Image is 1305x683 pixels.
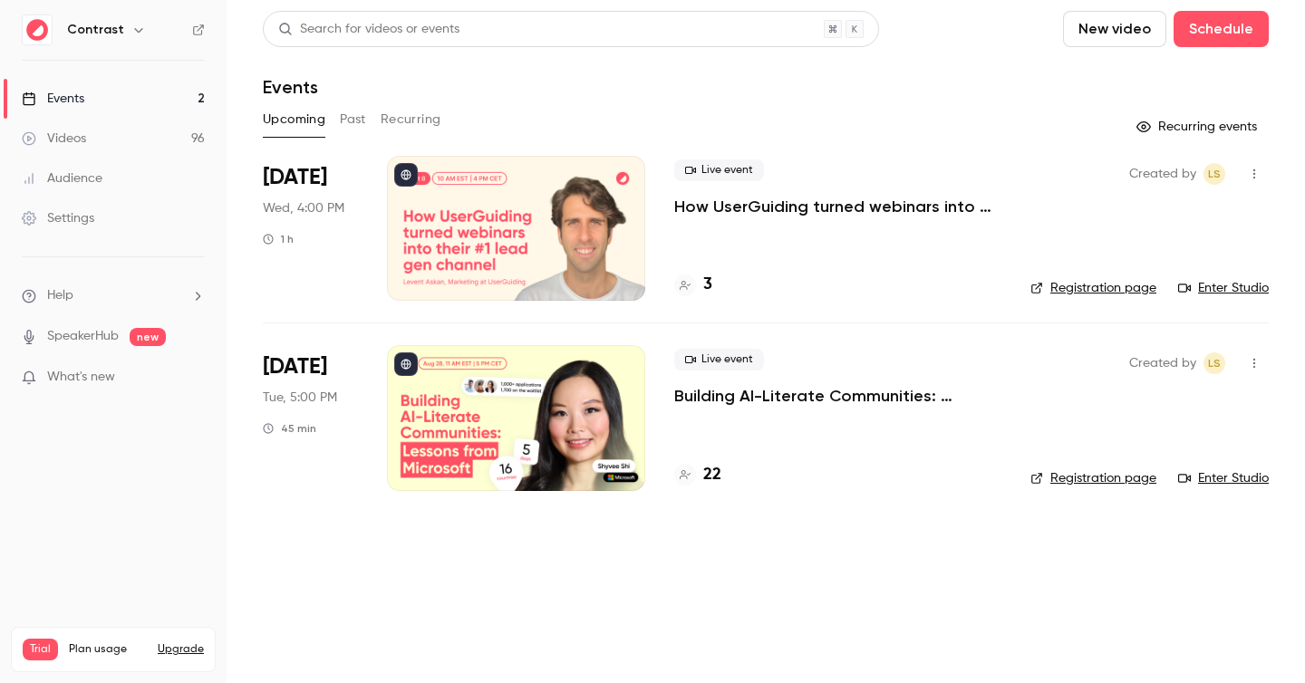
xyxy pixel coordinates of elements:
[674,196,1001,217] a: How UserGuiding turned webinars into their #1 lead gen channel
[1178,469,1269,487] a: Enter Studio
[703,273,712,297] h4: 3
[1178,279,1269,297] a: Enter Studio
[1063,11,1166,47] button: New video
[278,20,459,39] div: Search for videos or events
[263,232,294,246] div: 1 h
[674,273,712,297] a: 3
[263,199,344,217] span: Wed, 4:00 PM
[67,21,124,39] h6: Contrast
[674,385,1001,407] a: Building AI-Literate Communities: Lessons from Microsoft
[263,389,337,407] span: Tue, 5:00 PM
[263,156,358,301] div: Oct 8 Wed, 10:00 AM (America/New York)
[1129,163,1196,185] span: Created by
[158,642,204,657] button: Upgrade
[1174,11,1269,47] button: Schedule
[381,105,441,134] button: Recurring
[1030,469,1156,487] a: Registration page
[263,76,318,98] h1: Events
[674,349,764,370] span: Live event
[23,639,58,660] span: Trial
[674,159,764,181] span: Live event
[22,209,94,227] div: Settings
[340,105,366,134] button: Past
[23,15,52,44] img: Contrast
[22,169,102,188] div: Audience
[1129,352,1196,374] span: Created by
[1203,163,1225,185] span: Lusine Sargsyan
[263,105,325,134] button: Upcoming
[69,642,147,657] span: Plan usage
[703,463,721,487] h4: 22
[263,421,316,436] div: 45 min
[22,286,205,305] li: help-dropdown-opener
[1128,112,1269,141] button: Recurring events
[674,463,721,487] a: 22
[130,328,166,346] span: new
[22,130,86,148] div: Videos
[1208,352,1221,374] span: LS
[263,163,327,192] span: [DATE]
[1203,352,1225,374] span: Lusine Sargsyan
[47,286,73,305] span: Help
[1030,279,1156,297] a: Registration page
[263,345,358,490] div: Dec 9 Tue, 11:00 AM (America/New York)
[263,352,327,381] span: [DATE]
[22,90,84,108] div: Events
[47,327,119,346] a: SpeakerHub
[1208,163,1221,185] span: LS
[183,370,205,386] iframe: Noticeable Trigger
[47,368,115,387] span: What's new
